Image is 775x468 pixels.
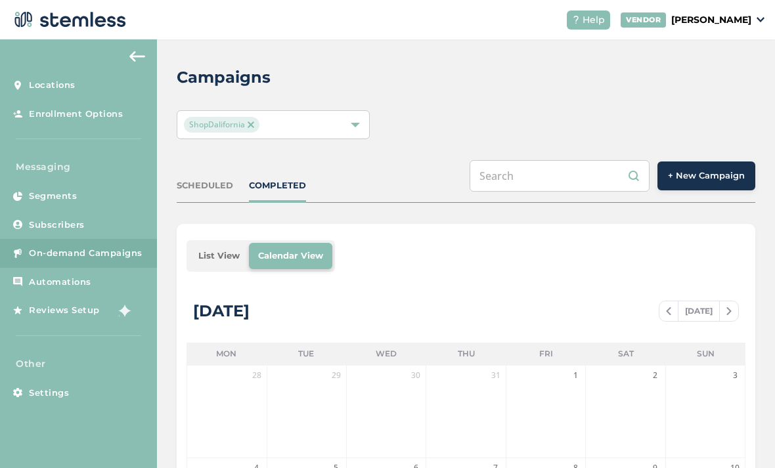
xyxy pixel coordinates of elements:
span: Reviews Setup [29,304,100,317]
img: icon-arrow-back-accent-c549486e.svg [129,51,145,62]
span: 29 [330,369,343,382]
div: SCHEDULED [177,179,233,192]
span: 30 [409,369,422,382]
li: Thu [426,343,506,365]
span: Automations [29,276,91,289]
li: Mon [187,343,267,365]
li: Tue [267,343,347,365]
span: On-demand Campaigns [29,247,143,260]
li: Sat [586,343,666,365]
li: Fri [506,343,586,365]
span: [DATE] [678,301,720,321]
span: Locations [29,79,76,92]
span: Subscribers [29,219,85,232]
img: icon-close-accent-8a337256.svg [248,121,254,128]
img: icon-chevron-left-b8c47ebb.svg [666,307,671,315]
span: 31 [489,369,502,382]
span: 3 [728,369,742,382]
li: Sun [665,343,745,365]
iframe: Chat Widget [709,405,775,468]
li: List View [189,243,249,269]
img: icon-chevron-right-bae969c5.svg [726,307,732,315]
span: 28 [250,369,263,382]
input: Search [470,160,650,192]
div: VENDOR [621,12,666,28]
div: COMPLETED [249,179,306,192]
span: + New Campaign [668,169,745,182]
span: ShopDalifornia [184,117,259,133]
span: Settings [29,387,69,400]
img: icon_down-arrow-small-66adaf34.svg [757,17,764,22]
h2: Campaigns [177,66,271,89]
img: icon-help-white-03924b79.svg [572,16,580,24]
span: 2 [649,369,662,382]
span: Help [583,13,605,27]
span: Enrollment Options [29,108,123,121]
img: glitter-stars-b7820f95.gif [110,297,136,324]
span: 1 [569,369,582,382]
p: [PERSON_NAME] [671,13,751,27]
img: logo-dark-0685b13c.svg [11,7,126,33]
button: + New Campaign [657,161,755,190]
li: Wed [346,343,426,365]
span: Segments [29,190,77,203]
div: [DATE] [193,299,250,323]
li: Calendar View [249,243,332,269]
